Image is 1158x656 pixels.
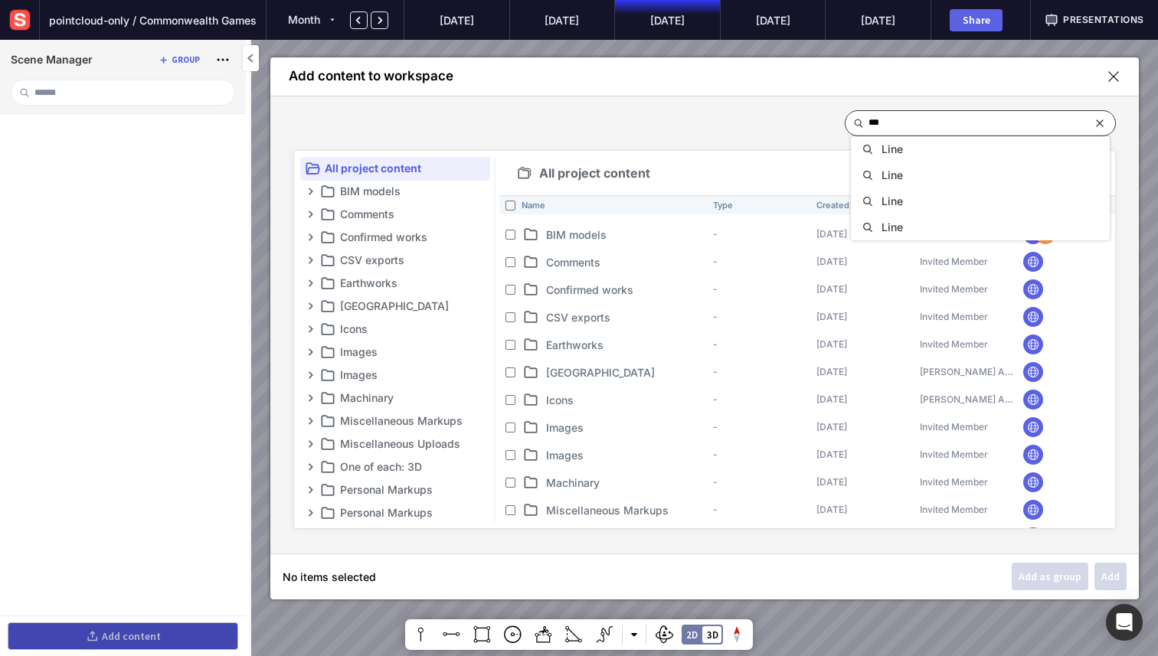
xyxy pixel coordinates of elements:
[340,320,487,338] p: Icons
[49,12,257,28] span: pointcloud-only / Commonwealth Games
[515,195,707,215] th: Name
[546,392,707,408] p: Icons
[546,254,707,270] p: Comments
[882,141,903,157] span: Line
[882,167,903,183] span: Line
[340,481,487,499] p: Personal Markups
[816,338,847,350] a: [DATE]
[882,193,903,209] span: Line
[539,167,650,179] span: All project content
[713,311,718,322] a: -
[920,393,1111,405] a: [PERSON_NAME] Admin - [PERSON_NAME]
[957,15,996,25] div: Share
[102,631,161,641] div: Add content
[340,343,487,361] p: Images
[1026,255,1040,269] img: globe.svg
[340,182,487,201] p: BIM models
[546,364,707,380] p: [GEOGRAPHIC_DATA]
[1063,13,1144,27] span: Presentations
[1026,475,1040,489] img: globe.svg
[1026,310,1040,324] img: globe.svg
[340,412,487,430] p: Miscellaneous Markups
[155,51,203,69] button: Group
[1045,13,1058,27] img: presentation.svg
[340,297,487,315] p: [GEOGRAPHIC_DATA]
[546,419,707,436] p: Images
[816,228,847,240] a: [DATE]
[288,13,320,26] span: Month
[816,476,847,488] a: [DATE]
[1026,282,1040,296] img: globe.svg
[340,251,487,269] p: CSV exports
[707,195,810,215] th: Type
[1026,365,1040,379] img: globe.svg
[920,504,988,515] a: Invited Member
[816,449,847,460] a: [DATE]
[546,475,707,491] p: Machinary
[340,366,487,384] p: Images
[713,449,718,460] a: -
[920,421,988,432] a: Invited Member
[816,283,847,295] a: [DATE]
[713,256,718,267] a: -
[816,366,847,377] a: [DATE]
[11,54,93,67] h1: Scene Manager
[1019,571,1081,582] div: Add as group
[546,502,707,518] p: Miscellaneous Markups
[172,56,200,64] div: Group
[686,630,698,640] div: 2D
[713,283,718,295] a: -
[950,9,1003,31] button: Share
[546,282,707,298] p: Confirmed works
[340,435,487,453] p: Miscellaneous Uploads
[713,504,718,515] a: -
[1012,563,1088,590] button: Add as group
[713,421,718,432] a: -
[920,311,988,322] a: Invited Member
[1026,503,1040,517] img: globe.svg
[1101,571,1120,582] div: Add
[816,311,847,322] a: [DATE]
[816,421,847,432] a: [DATE]
[920,476,988,488] a: Invited Member
[816,504,847,515] a: [DATE]
[340,389,487,407] p: Machinary
[713,228,718,240] a: -
[340,228,487,246] p: Confirmed works
[707,630,718,640] div: 3D
[713,393,718,405] a: -
[816,256,847,267] a: [DATE]
[1026,448,1040,462] img: globe.svg
[920,283,988,295] a: Invited Member
[289,70,453,83] div: Add content to workspace
[340,504,487,522] p: Personal Markups
[920,449,988,460] a: Invited Member
[920,366,1111,377] a: [PERSON_NAME] Admin - [PERSON_NAME]
[816,393,847,405] a: [DATE]
[283,569,376,585] p: No items selected
[340,274,487,292] p: Earthworks
[810,195,914,215] th: Created at
[920,338,988,350] a: Invited Member
[713,476,718,488] a: -
[546,447,707,463] p: Images
[713,366,718,377] a: -
[546,309,707,325] p: CSV exports
[1094,563,1127,590] button: Add
[546,227,707,243] p: BIM models
[1026,393,1040,406] img: globe.svg
[1106,604,1143,641] div: Open Intercom Messenger
[6,6,34,34] img: sensat
[713,338,718,350] a: -
[882,219,903,235] span: Line
[546,337,707,353] p: Earthworks
[8,622,238,650] button: Add content
[340,458,487,476] p: One of each: 3D
[325,159,487,178] p: All project content
[340,205,487,224] p: Comments
[920,256,988,267] a: Invited Member
[1026,338,1040,351] img: globe.svg
[1026,420,1040,434] img: globe.svg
